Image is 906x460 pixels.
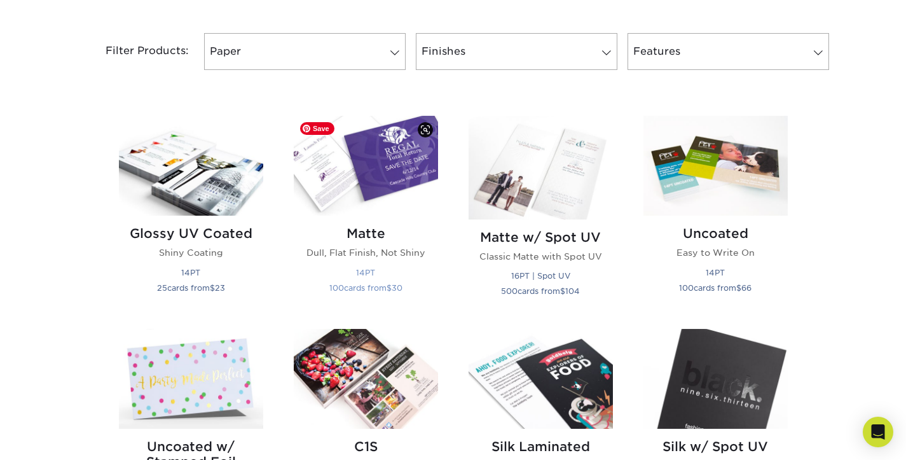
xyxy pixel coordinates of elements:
[329,283,344,293] span: 100
[469,116,613,314] a: Matte w/ Spot UV Postcards Matte w/ Spot UV Classic Matte with Spot UV 16PT | Spot UV 500cards fr...
[565,286,580,296] span: 104
[643,329,788,429] img: Silk w/ Spot UV Postcards
[863,417,893,447] div: Open Intercom Messenger
[469,230,613,245] h2: Matte w/ Spot UV
[628,33,829,70] a: Features
[119,116,263,314] a: Glossy UV Coated Postcards Glossy UV Coated Shiny Coating 14PT 25cards from$23
[643,246,788,259] p: Easy to Write On
[643,116,788,216] img: Uncoated Postcards
[294,116,438,216] img: Matte Postcards
[643,439,788,454] h2: Silk w/ Spot UV
[157,283,225,293] small: cards from
[294,226,438,241] h2: Matte
[329,283,402,293] small: cards from
[204,33,406,70] a: Paper
[643,226,788,241] h2: Uncoated
[215,283,225,293] span: 23
[294,246,438,259] p: Dull, Flat Finish, Not Shiny
[560,286,565,296] span: $
[736,283,741,293] span: $
[387,283,392,293] span: $
[294,116,438,314] a: Matte Postcards Matte Dull, Flat Finish, Not Shiny 14PT 100cards from$30
[356,268,375,277] small: 14PT
[469,439,613,454] h2: Silk Laminated
[119,246,263,259] p: Shiny Coating
[511,271,570,281] small: 16PT | Spot UV
[741,283,752,293] span: 66
[469,116,613,219] img: Matte w/ Spot UV Postcards
[157,283,167,293] span: 25
[501,286,580,296] small: cards from
[181,268,200,277] small: 14PT
[706,268,725,277] small: 14PT
[469,329,613,429] img: Silk Laminated Postcards
[679,283,694,293] span: 100
[294,329,438,429] img: C1S Postcards
[119,116,263,216] img: Glossy UV Coated Postcards
[72,33,199,70] div: Filter Products:
[300,122,334,135] span: Save
[469,250,613,263] p: Classic Matte with Spot UV
[392,283,402,293] span: 30
[119,226,263,241] h2: Glossy UV Coated
[679,283,752,293] small: cards from
[501,286,518,296] span: 500
[119,329,263,429] img: Uncoated w/ Stamped Foil Postcards
[643,116,788,314] a: Uncoated Postcards Uncoated Easy to Write On 14PT 100cards from$66
[416,33,617,70] a: Finishes
[210,283,215,293] span: $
